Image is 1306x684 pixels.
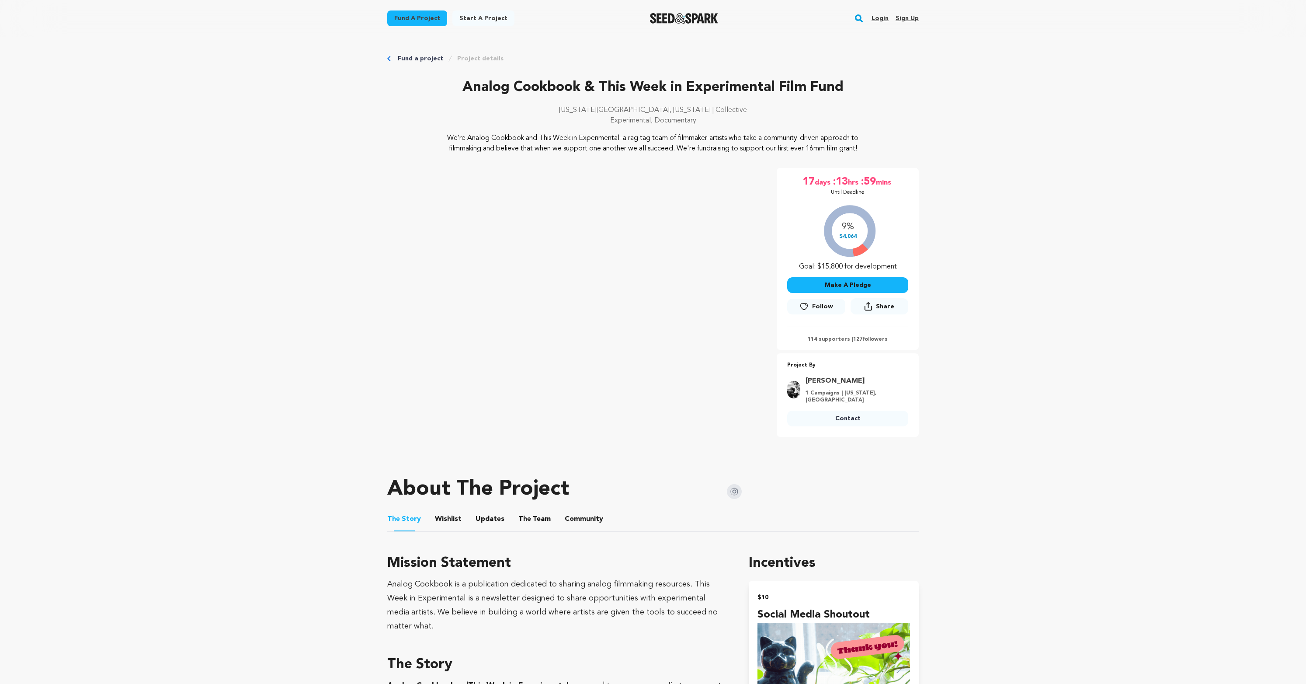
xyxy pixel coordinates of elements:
h3: The Story [387,654,728,675]
span: Community [565,514,603,524]
p: Project By [787,360,908,370]
a: Project details [457,54,504,63]
h1: Incentives [749,553,919,574]
a: Fund a project [387,10,447,26]
div: Breadcrumb [387,54,919,63]
button: Make A Pledge [787,277,908,293]
span: Share [876,302,894,311]
h4: Social Media Shoutout [757,607,910,623]
span: 17 [802,175,815,189]
span: The [387,514,400,524]
span: Follow [812,302,833,311]
p: 114 supporters | followers [787,336,908,343]
p: Analog Cookbook & This Week in Experimental Film Fund [387,77,919,98]
span: Updates [476,514,504,524]
button: Share [851,298,908,314]
img: Seed&Spark Logo Dark Mode [650,13,719,24]
div: Analog Cookbook is a publication dedicated to sharing analog filmmaking resources. This Week in E... [387,577,728,633]
h1: About The Project [387,479,569,500]
h3: Mission Statement [387,553,728,574]
span: hrs [848,175,860,189]
span: :13 [832,175,848,189]
span: The [518,514,531,524]
a: Follow [787,299,845,314]
span: days [815,175,832,189]
a: Goto Kate Hinshaw profile [806,376,903,386]
a: Sign up [896,11,919,25]
span: Team [518,514,551,524]
span: mins [876,175,893,189]
img: KatieRedScarlett.jpg [787,381,800,398]
p: 1 Campaigns | [US_STATE], [GEOGRAPHIC_DATA] [806,390,903,404]
h2: $10 [757,591,910,604]
a: Login [872,11,889,25]
p: [US_STATE][GEOGRAPHIC_DATA], [US_STATE] | Collective [387,105,919,115]
span: 127 [853,337,862,342]
span: :59 [860,175,876,189]
p: Experimental, Documentary [387,115,919,126]
p: Until Deadline [831,189,865,196]
a: Start a project [452,10,514,26]
span: Share [851,298,908,318]
span: Wishlist [435,514,462,524]
span: Story [387,514,421,524]
a: Fund a project [398,54,443,63]
p: We’re Analog Cookbook and This Week in Experimental–a rag tag team of filmmaker-artists who take ... [441,133,866,154]
a: Seed&Spark Homepage [650,13,719,24]
img: Seed&Spark Instagram Icon [727,484,742,499]
a: Contact [787,411,908,426]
